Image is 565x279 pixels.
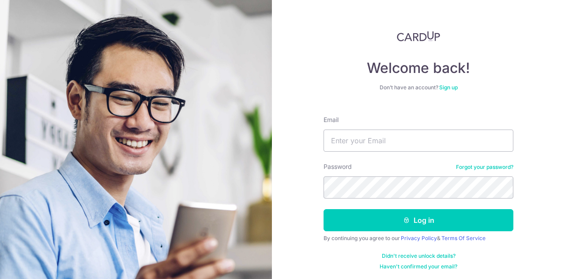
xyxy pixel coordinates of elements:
a: Terms Of Service [441,235,486,241]
h4: Welcome back! [324,59,513,77]
div: Don’t have an account? [324,84,513,91]
label: Email [324,115,339,124]
a: Privacy Policy [401,235,437,241]
div: By continuing you agree to our & [324,235,513,242]
a: Haven't confirmed your email? [380,263,457,270]
img: CardUp Logo [397,31,440,42]
a: Didn't receive unlock details? [382,252,456,260]
input: Enter your Email [324,130,513,152]
a: Forgot your password? [456,164,513,171]
a: Sign up [439,84,458,91]
button: Log in [324,209,513,231]
label: Password [324,162,352,171]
